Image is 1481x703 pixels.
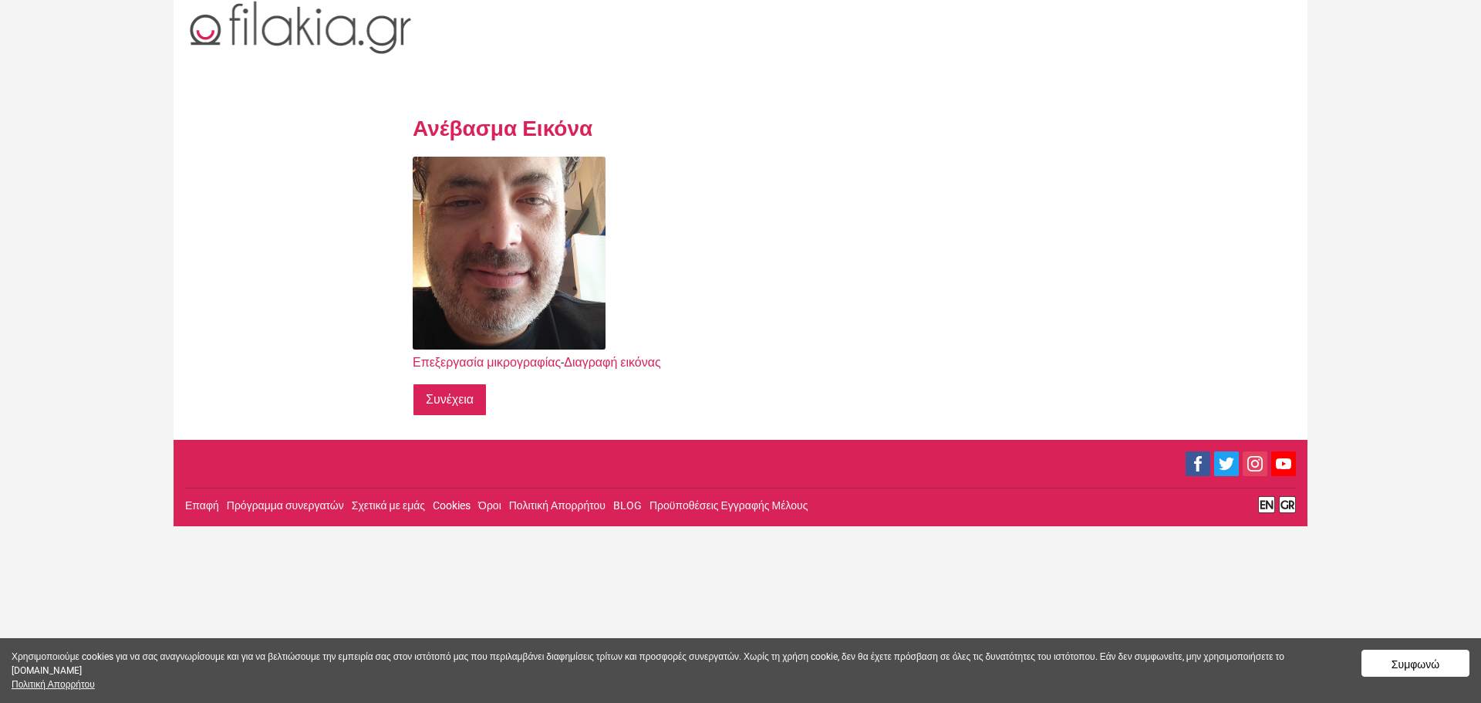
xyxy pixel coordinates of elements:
[1186,451,1210,476] a: Facebook
[478,499,501,512] a: Όροι
[509,499,606,512] a: Πολιτική Απορρήτου
[1271,451,1296,476] a: YouTube
[564,355,660,370] a: Διαγραφή εικόνας
[413,355,561,370] a: Επεξεργασία μικρογραφίας
[413,113,592,145] h1: Ανέβασμα Εικόνα
[12,679,95,690] a: Πολιτική Απορρήτου
[227,499,344,512] a: Πρόγραμμα συνεργατών
[413,384,487,416] input: Συνέχεια
[649,499,808,512] a: Προϋποθέσεις Εγγραφής Μέλους
[185,499,219,512] a: Επαφή
[433,499,471,512] a: Cookies
[413,157,606,350] img: Χρήστης
[352,499,425,512] a: Σχετικά με εμάς
[1214,451,1239,476] a: Twitter
[1361,650,1469,677] button: Συμφωνώ
[413,350,1296,372] figcaption: -
[1243,451,1267,476] a: Instagram
[613,499,642,512] a: BLOG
